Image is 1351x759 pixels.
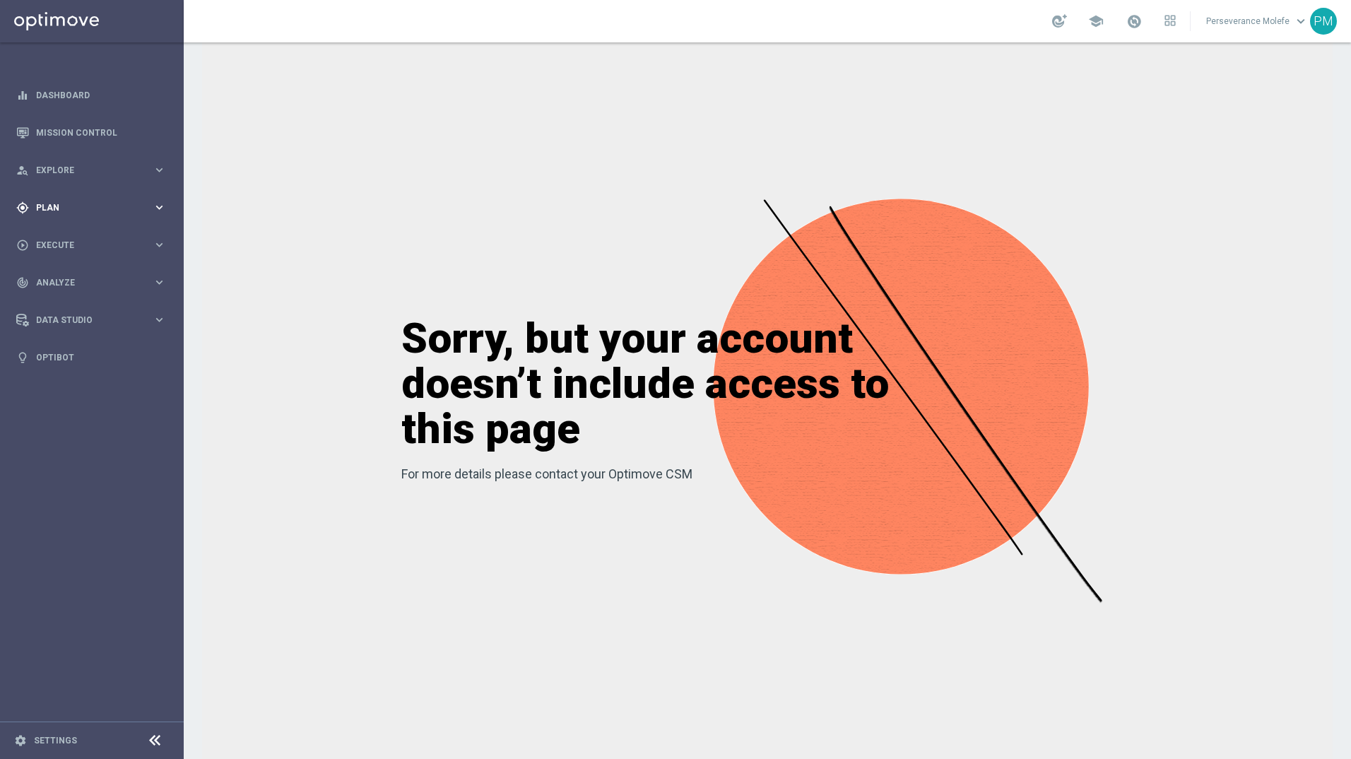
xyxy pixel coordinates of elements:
[36,339,166,376] a: Optibot
[36,76,166,114] a: Dashboard
[16,314,153,326] div: Data Studio
[16,201,153,214] div: Plan
[36,316,153,324] span: Data Studio
[153,201,166,214] i: keyboard_arrow_right
[36,278,153,287] span: Analyze
[401,466,945,483] p: For more details please contact your Optimove CSM
[34,736,77,745] a: Settings
[1088,13,1104,29] span: school
[16,276,153,289] div: Analyze
[16,89,29,102] i: equalizer
[1205,11,1310,32] a: Perseverance Molefekeyboard_arrow_down
[16,276,29,289] i: track_changes
[401,316,945,452] h1: Sorry, but your account doesn’t include access to this page
[16,339,166,376] div: Optibot
[16,352,167,363] button: lightbulb Optibot
[14,734,27,747] i: settings
[36,204,153,212] span: Plan
[16,165,167,176] button: person_search Explore keyboard_arrow_right
[16,201,29,214] i: gps_fixed
[36,241,153,249] span: Execute
[16,240,167,251] button: play_circle_outline Execute keyboard_arrow_right
[16,202,167,213] button: gps_fixed Plan keyboard_arrow_right
[16,114,166,151] div: Mission Control
[36,166,153,175] span: Explore
[16,314,167,326] button: Data Studio keyboard_arrow_right
[16,164,29,177] i: person_search
[16,127,167,139] button: Mission Control
[16,277,167,288] button: track_changes Analyze keyboard_arrow_right
[16,239,29,252] i: play_circle_outline
[36,114,166,151] a: Mission Control
[153,276,166,289] i: keyboard_arrow_right
[16,90,167,101] button: equalizer Dashboard
[16,76,166,114] div: Dashboard
[1293,13,1309,29] span: keyboard_arrow_down
[153,238,166,252] i: keyboard_arrow_right
[1310,8,1337,35] div: PM
[153,313,166,326] i: keyboard_arrow_right
[153,163,166,177] i: keyboard_arrow_right
[16,239,153,252] div: Execute
[16,164,153,177] div: Explore
[16,351,29,364] i: lightbulb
